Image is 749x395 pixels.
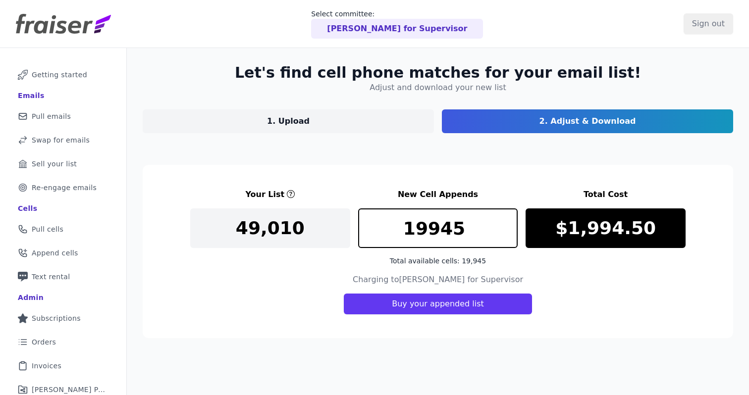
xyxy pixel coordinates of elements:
h3: New Cell Appends [358,189,518,200]
p: 1. Upload [267,115,310,127]
button: Buy your appended list [344,294,532,314]
p: [PERSON_NAME] for Supervisor [327,23,467,35]
a: 2. Adjust & Download [442,109,733,133]
a: Pull cells [8,218,118,240]
p: Select committee: [311,9,483,19]
span: Getting started [32,70,87,80]
a: Pull emails [8,105,118,127]
span: Sell your list [32,159,77,169]
h3: Total Cost [526,189,686,200]
a: Invoices [8,355,118,377]
div: Cells [18,203,37,213]
span: Pull emails [32,111,71,121]
img: Fraiser Logo [16,14,111,34]
a: Append cells [8,242,118,264]
div: Emails [18,91,45,100]
a: 1. Upload [143,109,434,133]
span: Re-engage emails [32,183,97,193]
input: Sign out [684,13,733,34]
a: Swap for emails [8,129,118,151]
a: Subscriptions [8,307,118,329]
a: Orders [8,331,118,353]
h4: Adjust and download your new list [370,82,506,94]
h4: Charging to [PERSON_NAME] for Supervisor [353,274,523,286]
span: Append cells [32,248,78,258]
a: Select committee: [PERSON_NAME] for Supervisor [311,9,483,39]
div: Admin [18,293,44,302]
a: Sell your list [8,153,118,175]
span: Invoices [32,361,61,371]
span: Swap for emails [32,135,90,145]
span: Subscriptions [32,313,81,323]
span: [PERSON_NAME] Performance [32,385,107,395]
a: Re-engage emails [8,177,118,198]
span: Text rental [32,272,70,282]
a: Text rental [8,266,118,288]
span: Pull cells [32,224,63,234]
div: Total available cells: 19,945 [358,256,518,266]
p: 49,010 [236,218,305,238]
h2: Let's find cell phone matches for your email list! [235,64,641,82]
a: Getting started [8,64,118,86]
p: $1,994.50 [555,218,656,238]
p: 2. Adjust & Download [539,115,636,127]
span: Orders [32,337,56,347]
h3: Your List [245,189,284,200]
